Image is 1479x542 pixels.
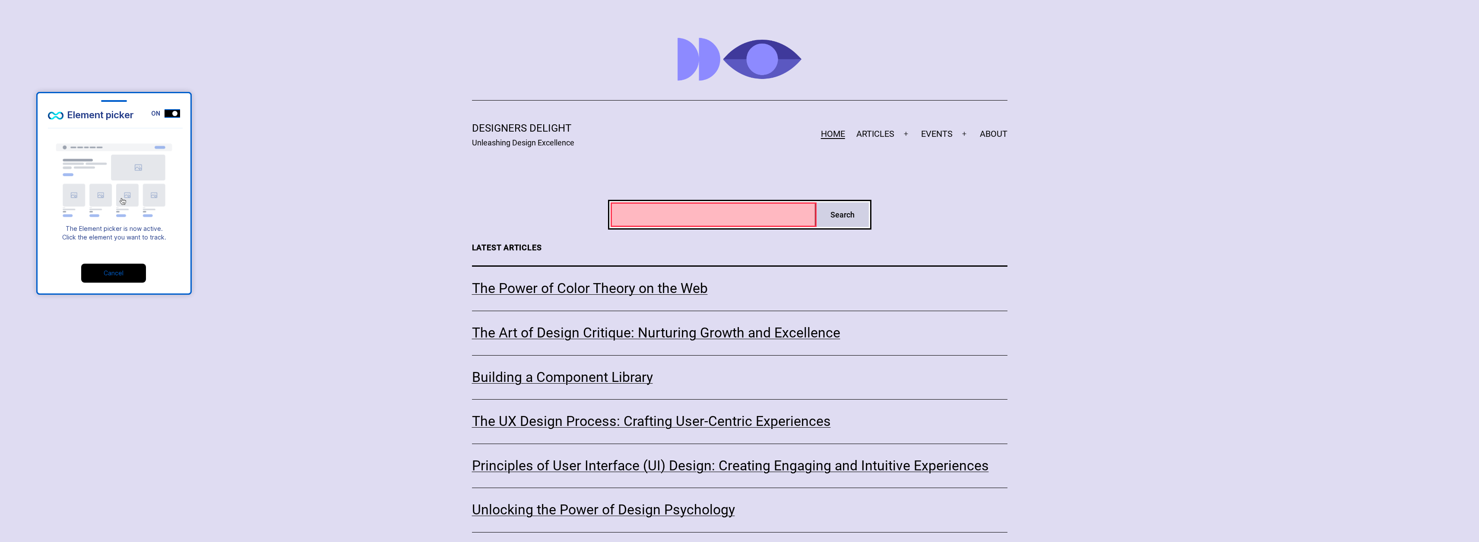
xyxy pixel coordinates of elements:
button: cancel [81,264,146,283]
div: The Element picker is now active. Click the element you want to track. [48,224,180,242]
span: ON [151,110,160,117]
img: on.gif [48,135,180,217]
div: Element picker [48,110,134,120]
div: Cancel [82,264,146,282]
